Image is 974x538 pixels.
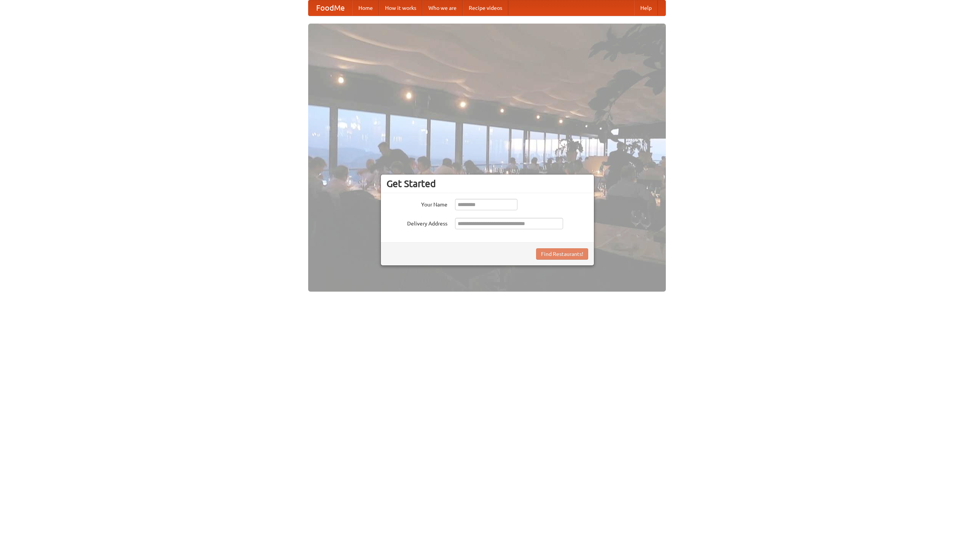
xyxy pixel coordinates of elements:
a: Recipe videos [463,0,508,16]
label: Your Name [387,199,447,208]
a: Home [352,0,379,16]
a: How it works [379,0,422,16]
button: Find Restaurants! [536,248,588,260]
h3: Get Started [387,178,588,189]
label: Delivery Address [387,218,447,227]
a: Help [634,0,658,16]
a: FoodMe [309,0,352,16]
a: Who we are [422,0,463,16]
